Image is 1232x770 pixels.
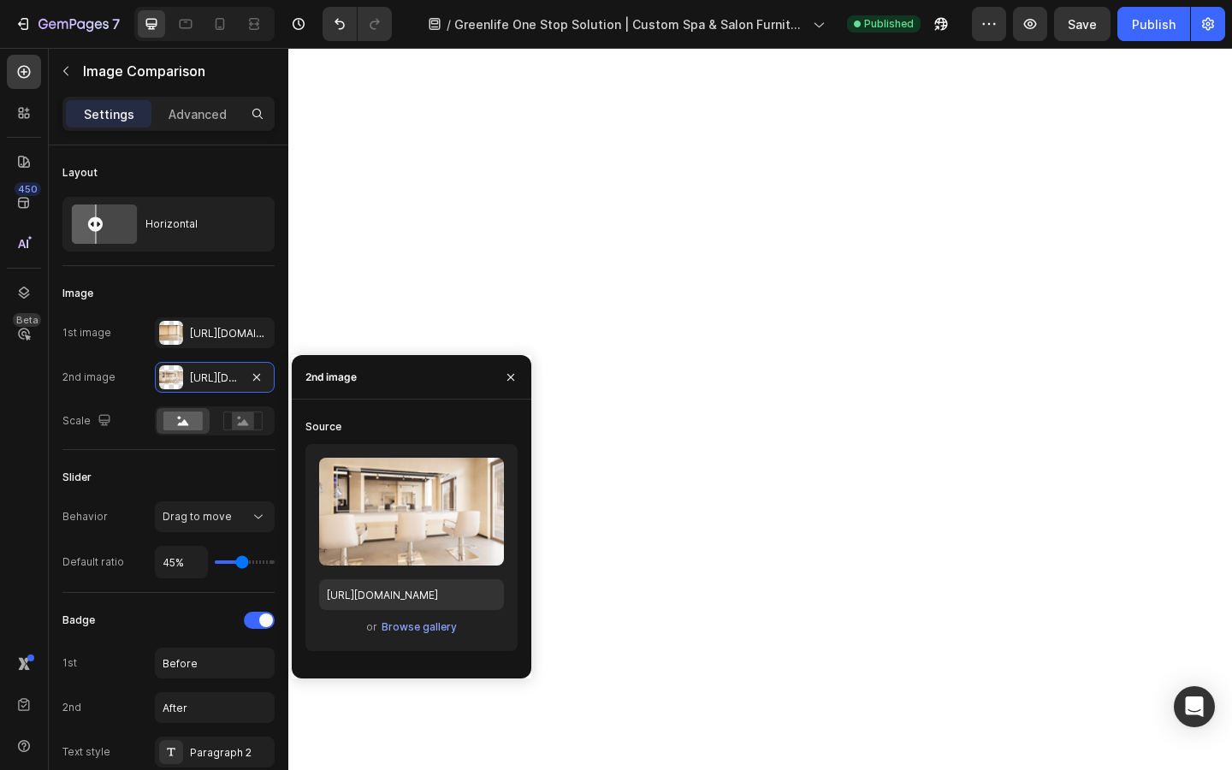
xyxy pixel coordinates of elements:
div: Undo/Redo [323,7,392,41]
div: 2nd [62,700,81,715]
button: Publish [1117,7,1190,41]
div: [URL][DOMAIN_NAME] [190,326,270,341]
img: preview-image [319,458,504,566]
span: Save [1068,17,1097,32]
input: Auto [156,547,207,577]
span: / [447,15,451,33]
div: Beta [13,313,41,327]
p: 7 [112,14,120,34]
iframe: Design area [288,48,1232,770]
div: Open Intercom Messenger [1174,686,1215,727]
div: Default ratio [62,554,124,570]
span: or [366,617,377,637]
div: Badge [62,613,95,628]
div: [URL][DOMAIN_NAME] [190,370,240,386]
div: Layout [62,165,98,181]
div: Publish [1132,15,1176,33]
div: Slider [62,470,92,485]
button: Save [1054,7,1111,41]
div: 1st image [62,325,111,341]
div: 2nd image [62,370,115,385]
div: Image [62,286,93,301]
div: Paragraph 2 [190,745,270,761]
div: 1st [62,655,77,671]
div: Scale [62,410,115,433]
input: https://example.com/image.jpg [319,579,504,610]
div: Browse gallery [382,619,457,635]
button: 7 [7,7,127,41]
span: Published [864,16,914,32]
span: Greenlife One Stop Solution | Custom Spa & Salon Furniture [454,15,806,33]
p: Settings [84,105,134,123]
div: Text style [62,744,110,760]
div: 2nd image [305,370,357,385]
span: Drag to move [163,510,232,523]
div: Source [305,419,341,435]
button: Drag to move [155,501,275,532]
div: 450 [15,182,41,196]
div: Behavior [62,509,108,524]
button: Browse gallery [381,619,458,636]
div: Horizontal [145,204,250,244]
p: Image Comparison [83,61,268,81]
p: Advanced [169,105,227,123]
